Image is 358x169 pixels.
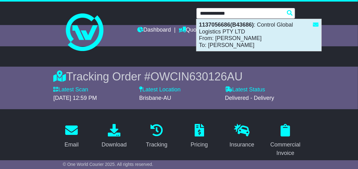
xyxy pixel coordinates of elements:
[179,25,216,36] a: Quote/Book
[142,122,171,151] a: Tracking
[102,141,127,149] div: Download
[271,141,301,157] div: Commercial Invoice
[61,122,83,151] a: Email
[197,19,321,51] div: : Control Global Logistics PTY LTD From: [PERSON_NAME] To: [PERSON_NAME]
[191,141,208,149] div: Pricing
[225,122,258,151] a: Insurance
[65,141,79,149] div: Email
[229,141,254,149] div: Insurance
[150,70,243,83] span: OWCIN630126AU
[266,122,305,160] a: Commercial Invoice
[53,86,88,93] label: Latest Scan
[199,22,254,28] strong: 1137056686(B43686)
[53,95,97,101] span: [DATE] 12:59 PM
[225,86,265,93] label: Latest Status
[139,86,181,93] label: Latest Location
[53,70,304,83] div: Tracking Order #
[187,122,212,151] a: Pricing
[137,25,171,36] a: Dashboard
[225,95,274,101] span: Delivered - Delivery
[63,162,153,167] span: © One World Courier 2025. All rights reserved.
[97,122,131,151] a: Download
[146,141,167,149] div: Tracking
[139,95,171,101] span: Brisbane-AU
